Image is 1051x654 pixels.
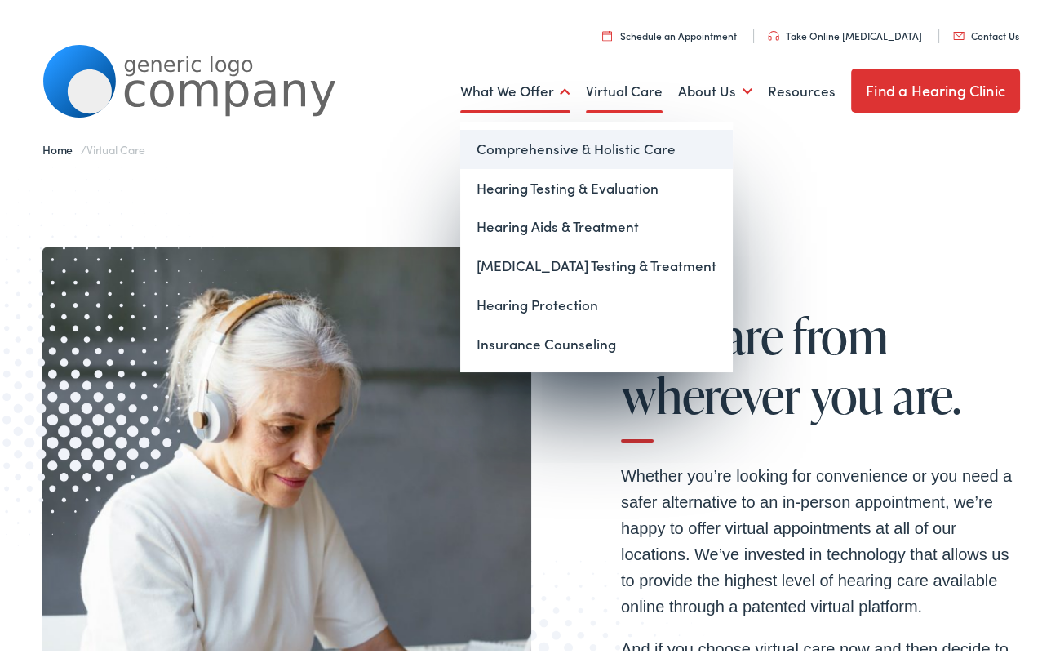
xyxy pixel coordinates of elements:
[621,460,1013,616] p: Whether you’re looking for convenience or you need a safer alternative to an in-person appointmen...
[602,27,612,38] img: utility icon
[792,305,889,359] span: from
[768,25,922,39] a: Take Online [MEDICAL_DATA]
[460,322,733,361] a: Insurance Counseling
[460,243,733,283] a: [MEDICAL_DATA] Testing & Treatment
[621,365,800,419] span: wherever
[768,58,836,118] a: Resources
[460,58,570,118] a: What We Offer
[42,138,144,154] span: /
[42,138,81,154] a: Home
[893,365,961,419] span: are.
[702,305,783,359] span: care
[953,29,965,37] img: utility icon
[460,127,733,166] a: Comprehensive & Holistic Care
[768,28,779,38] img: utility icon
[460,283,733,322] a: Hearing Protection
[953,25,1019,39] a: Contact Us
[851,65,1020,109] a: Find a Hearing Clinic
[602,25,737,39] a: Schedule an Appointment
[86,138,144,154] span: Virtual Care
[460,204,733,243] a: Hearing Aids & Treatment
[586,58,663,118] a: Virtual Care
[460,166,733,205] a: Hearing Testing & Evaluation
[678,58,752,118] a: About Us
[810,365,884,419] span: you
